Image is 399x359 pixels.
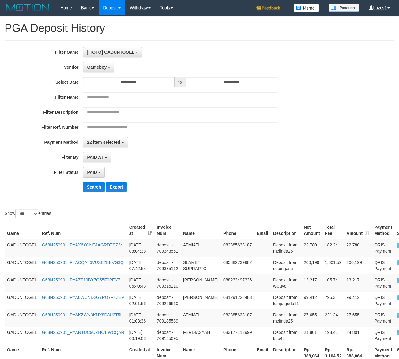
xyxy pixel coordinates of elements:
[40,222,127,239] th: Ref. Num
[83,137,128,147] button: 22 item selected
[127,239,154,257] td: [DATE] 08:04:38
[5,309,40,327] td: GADUNTOGEL
[301,292,322,309] td: 99,412
[301,222,322,239] th: Net Amount
[271,257,301,274] td: Deposit from sotongasu
[322,292,344,309] td: 795.3
[221,327,254,344] td: 083177113999
[181,257,221,274] td: SLAMET SUPRAPTO
[181,309,221,327] td: ATMIATI
[5,257,40,274] td: GADUNTOGEL
[5,3,51,12] img: MOTION_logo.png
[372,239,394,257] td: QRIS Payment
[271,327,301,344] td: Deposit from kiro44
[271,239,301,257] td: Deposit from melinda25
[344,222,372,239] th: Amount: activate to sort column ascending
[154,239,181,257] td: deposit - 709343561
[322,239,344,257] td: 182.24
[5,327,40,344] td: GADUNTOGEL
[322,222,344,239] th: Total Fee
[127,222,154,239] th: Created at: activate to sort column ascending
[87,170,97,175] span: PAID
[344,239,372,257] td: 22,780
[42,277,120,282] a: G68N250901_PYAZT19BX7G55F0PEY7
[42,243,123,247] a: G68N250901_PYAX6XCNE4AGRDTSZ34
[5,22,394,34] h1: PGA Deposit History
[83,62,114,72] button: Gameboy
[294,4,319,12] img: Button%20Memo.svg
[344,327,372,344] td: 24,801
[181,274,221,292] td: [PERSON_NAME]
[5,222,40,239] th: Game
[5,274,40,292] td: GADUNTOGEL
[42,330,124,335] a: G68N250901_PYANTUC9UZHC1IWCQAN
[154,309,181,327] td: deposit - 709185589
[127,309,154,327] td: [DATE] 01:03:36
[372,327,394,344] td: QRIS Payment
[87,65,107,70] span: Gameboy
[181,292,221,309] td: [PERSON_NAME]
[181,327,221,344] td: FERDIASYAH
[154,327,181,344] td: deposit - 709145095
[106,182,127,192] button: Export
[42,312,123,317] a: G68N250901_PYAKZWN3KNX8D3U3T5L
[127,292,154,309] td: [DATE] 02:01:56
[83,47,142,57] button: [ITOTO] GADUNTOGEL
[87,50,134,55] span: [ITOTO] GADUNTOGEL
[127,327,154,344] td: [DATE] 00:19:03
[322,327,344,344] td: 198.41
[329,4,359,12] img: panduan.png
[301,239,322,257] td: 22,780
[127,274,154,292] td: [DATE] 06:40:43
[344,292,372,309] td: 99,412
[271,292,301,309] td: Deposit from kanjutgede11
[154,257,181,274] td: deposit - 709335112
[42,295,124,300] a: G68N250901_PYA6WCND2G7RO7P4ZE9
[5,292,40,309] td: GADUNTOGEL
[301,257,322,274] td: 200,199
[221,222,254,239] th: Phone
[301,309,322,327] td: 27,655
[344,309,372,327] td: 27,655
[154,292,181,309] td: deposit - 709226610
[254,222,271,239] th: Email
[344,274,372,292] td: 13,217
[87,140,120,145] span: 22 item selected
[83,152,111,162] button: PAID AT
[271,309,301,327] td: Deposit from melinda25
[87,155,103,160] span: PAID AT
[221,274,254,292] td: 088233497336
[221,292,254,309] td: 081291228483
[174,77,186,87] span: to
[15,209,38,218] select: Showentries
[5,239,40,257] td: GADUNTOGEL
[372,222,394,239] th: Payment Method
[83,182,105,192] button: Search
[372,292,394,309] td: QRIS Payment
[372,274,394,292] td: QRIS Payment
[271,274,301,292] td: Deposit from waluyo
[127,257,154,274] td: [DATE] 07:42:54
[221,309,254,327] td: 082385638187
[254,4,284,12] img: Feedback.jpg
[322,274,344,292] td: 105.74
[181,222,221,239] th: Name
[322,309,344,327] td: 221.24
[181,239,221,257] td: ATMIATI
[221,257,254,274] td: 085882739982
[344,257,372,274] td: 200,199
[372,309,394,327] td: QRIS Payment
[5,209,51,218] label: Show entries
[42,260,124,265] a: G68N250901_PYACQAT6VUSE2EBVG3Q
[83,167,104,178] button: PAID
[301,327,322,344] td: 24,801
[271,222,301,239] th: Description
[154,274,181,292] td: deposit - 709315210
[221,239,254,257] td: 082385638187
[372,257,394,274] td: QRIS Payment
[322,257,344,274] td: 1,601.59
[301,274,322,292] td: 13,217
[154,222,181,239] th: Invoice Num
